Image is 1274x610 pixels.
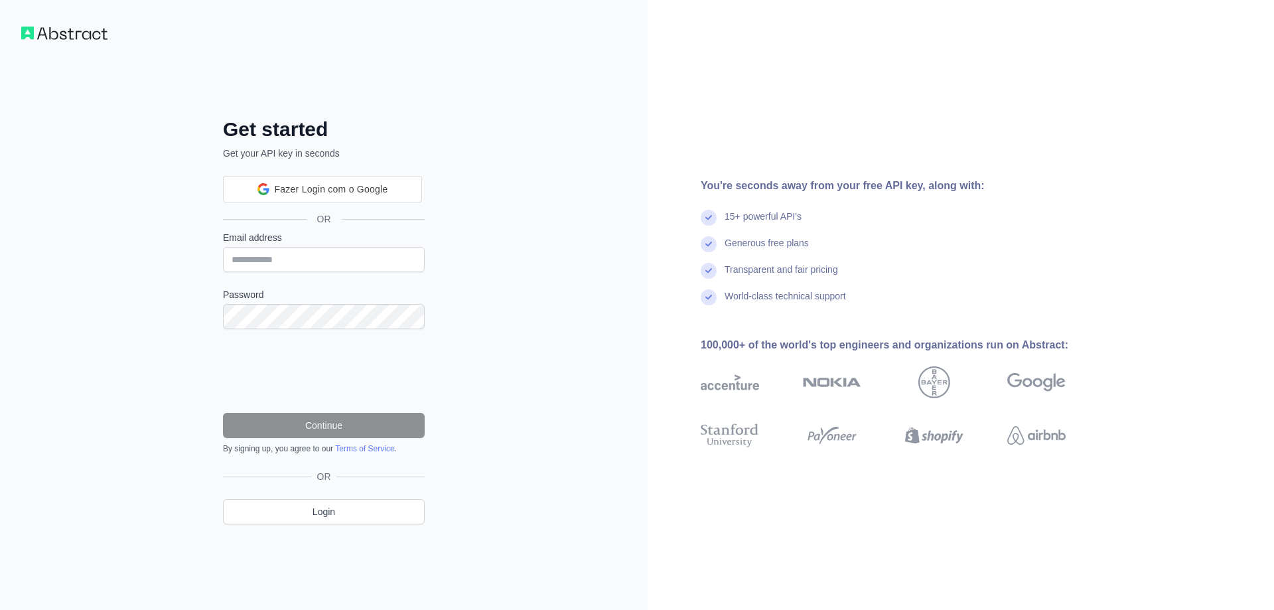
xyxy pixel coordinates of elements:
img: nokia [803,366,861,398]
iframe: reCAPTCHA [223,345,425,397]
a: Terms of Service [335,444,394,453]
div: World-class technical support [725,289,846,316]
img: google [1007,366,1066,398]
img: check mark [701,236,717,252]
img: Workflow [21,27,107,40]
label: Password [223,288,425,301]
div: Fazer Login com o Google [223,176,422,202]
img: bayer [918,366,950,398]
span: OR [307,212,342,226]
div: You're seconds away from your free API key, along with: [701,178,1108,194]
h2: Get started [223,117,425,141]
img: check mark [701,210,717,226]
img: stanford university [701,421,759,450]
img: shopify [905,421,963,450]
div: By signing up, you agree to our . [223,443,425,454]
img: accenture [701,366,759,398]
img: payoneer [803,421,861,450]
img: airbnb [1007,421,1066,450]
div: 15+ powerful API's [725,210,802,236]
img: check mark [701,289,717,305]
img: check mark [701,263,717,279]
span: OR [312,470,336,483]
button: Continue [223,413,425,438]
p: Get your API key in seconds [223,147,425,160]
div: Transparent and fair pricing [725,263,838,289]
div: 100,000+ of the world's top engineers and organizations run on Abstract: [701,337,1108,353]
a: Login [223,499,425,524]
label: Email address [223,231,425,244]
div: Generous free plans [725,236,809,263]
span: Fazer Login com o Google [275,183,388,196]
